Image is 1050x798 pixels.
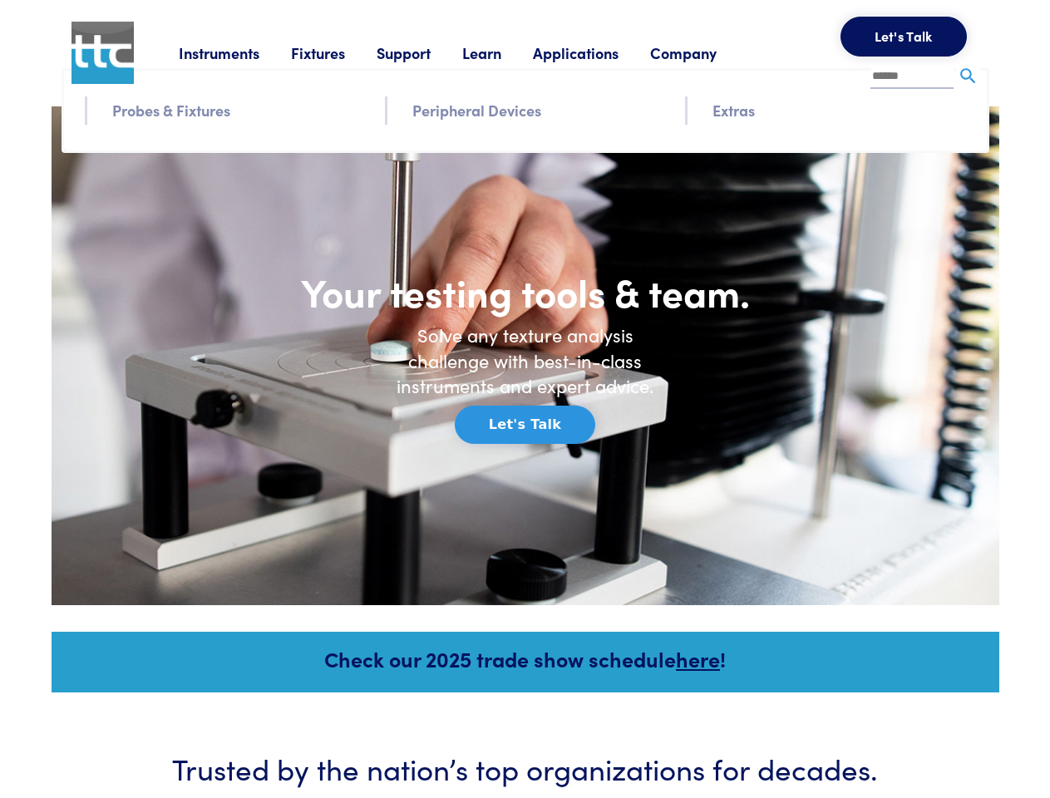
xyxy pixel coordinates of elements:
a: here [676,644,720,673]
h6: Solve any texture analysis challenge with best-in-class instruments and expert advice. [384,323,667,399]
button: Let's Talk [455,406,595,444]
a: Probes & Fixtures [112,98,230,122]
a: Learn [462,42,533,63]
h5: Check our 2025 trade show schedule ! [74,644,977,673]
a: Instruments [179,42,291,63]
a: Fixtures [291,42,377,63]
a: Peripheral Devices [412,98,541,122]
img: ttc_logo_1x1_v1.0.png [71,22,134,84]
a: Support [377,42,462,63]
a: Applications [533,42,650,63]
h1: Your testing tools & team. [243,268,808,316]
a: Company [650,42,748,63]
button: Let's Talk [840,17,967,57]
a: Extras [712,98,755,122]
h3: Trusted by the nation’s top organizations for decades. [101,747,949,788]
